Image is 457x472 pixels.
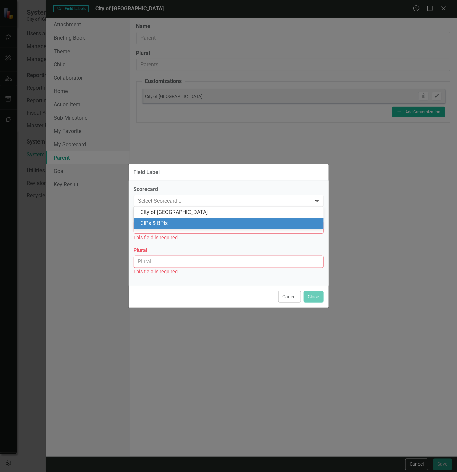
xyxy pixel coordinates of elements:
[134,186,324,193] label: Scorecard
[134,268,324,276] div: This field is required
[134,234,324,242] div: This field is required
[134,169,160,175] div: Field Label
[134,247,324,254] label: Plural
[140,220,320,227] div: CIPs & BPIs
[134,256,324,268] input: Plural
[140,209,320,216] div: City of [GEOGRAPHIC_DATA]
[304,291,324,303] button: Close
[278,291,301,303] button: Cancel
